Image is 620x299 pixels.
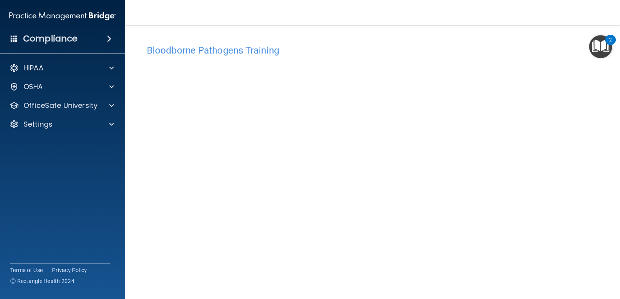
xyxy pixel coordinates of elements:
[52,266,87,274] a: Privacy Policy
[23,82,43,91] p: OSHA
[9,82,114,91] a: OSHA
[23,120,52,129] p: Settings
[9,63,114,73] a: HIPAA
[609,40,612,50] div: 2
[23,63,43,73] p: HIPAA
[10,277,74,285] span: Ⓒ Rectangle Health 2024
[9,120,114,129] a: Settings
[589,35,612,58] button: Open Resource Center, 2 new notifications
[9,101,114,110] a: OfficeSafe University
[10,266,43,274] a: Terms of Use
[23,101,97,110] p: OfficeSafe University
[9,8,116,24] img: PMB logo
[23,33,77,44] h4: Compliance
[147,45,598,56] h4: Bloodborne Pathogens Training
